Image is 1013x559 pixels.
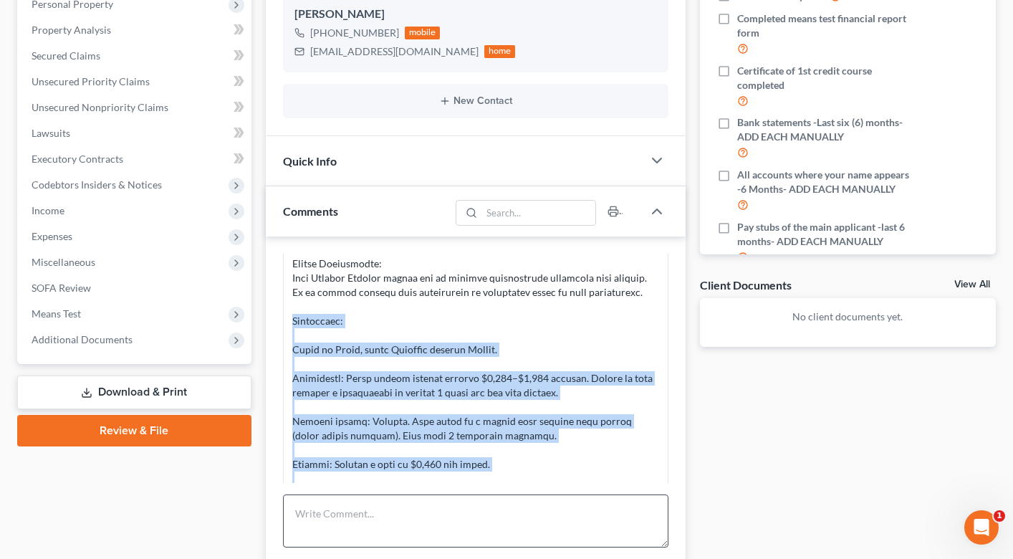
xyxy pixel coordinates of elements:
span: Property Analysis [32,24,111,36]
a: View All [954,279,990,290]
span: Certificate of 1st credit course completed [737,64,910,92]
span: Expenses [32,230,72,242]
span: 1 [994,510,1005,522]
a: Secured Claims [20,43,251,69]
a: Download & Print [17,376,251,409]
a: Review & File [17,415,251,446]
span: Means Test [32,307,81,320]
span: Additional Documents [32,333,133,345]
div: home [484,45,516,58]
span: Unsecured Priority Claims [32,75,150,87]
div: [PHONE_NUMBER] [310,26,399,40]
span: Codebtors Insiders & Notices [32,178,162,191]
span: Quick Info [283,154,337,168]
p: No client documents yet. [711,310,984,324]
span: Comments [283,204,338,218]
input: Search... [481,201,595,225]
span: Bank statements -Last six (6) months- ADD EACH MANUALLY [737,115,910,144]
div: [EMAIL_ADDRESS][DOMAIN_NAME] [310,44,479,59]
div: mobile [405,27,441,39]
span: Executory Contracts [32,153,123,165]
iframe: Intercom live chat [964,510,999,545]
span: Completed means test financial report form [737,11,910,40]
span: Secured Claims [32,49,100,62]
a: Unsecured Priority Claims [20,69,251,95]
a: Lawsuits [20,120,251,146]
span: Lawsuits [32,127,70,139]
div: [PERSON_NAME] [294,6,657,23]
a: Unsecured Nonpriority Claims [20,95,251,120]
span: Unsecured Nonpriority Claims [32,101,168,113]
a: Property Analysis [20,17,251,43]
a: SOFA Review [20,275,251,301]
span: SOFA Review [32,282,91,294]
span: Income [32,204,64,216]
button: New Contact [294,95,657,107]
a: Executory Contracts [20,146,251,172]
span: All accounts where your name appears -6 Months- ADD EACH MANUALLY [737,168,910,196]
span: Pay stubs of the main applicant -last 6 months- ADD EACH MANUALLY [737,220,910,249]
span: Miscellaneous [32,256,95,268]
div: Client Documents [700,277,792,292]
